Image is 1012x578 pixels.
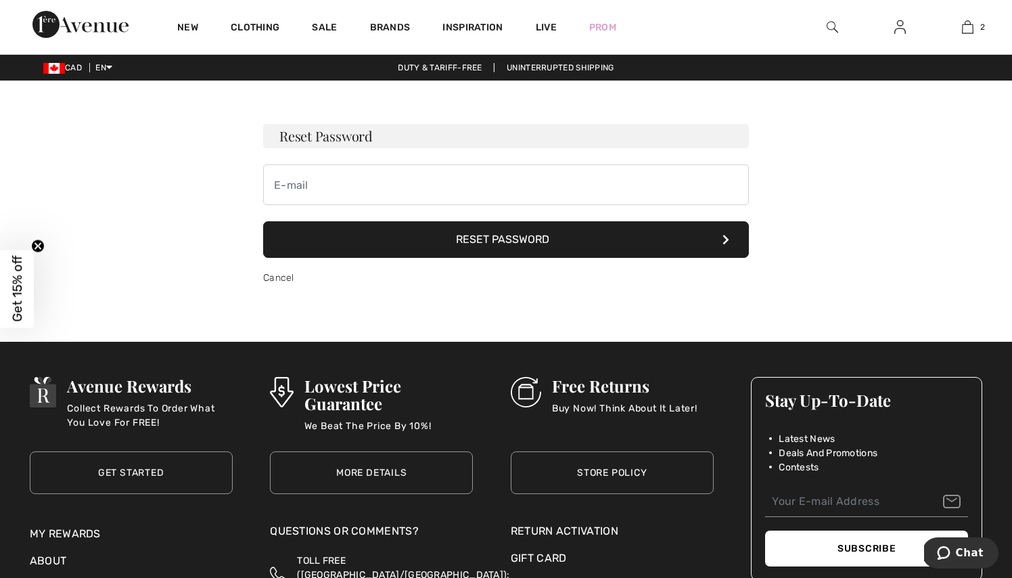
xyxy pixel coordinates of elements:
input: E-mail [263,164,749,205]
span: Deals And Promotions [779,446,877,460]
p: Collect Rewards To Order What You Love For FREE! [67,401,232,428]
img: My Info [894,19,906,35]
a: Prom [589,20,616,35]
h3: Free Returns [552,377,697,395]
a: Get Started [30,451,233,494]
a: Sale [312,22,337,36]
h3: Reset Password [263,124,749,148]
span: CAD [43,63,87,72]
a: Cancel [263,272,294,284]
a: Sign In [883,19,917,36]
a: Live [536,20,557,35]
span: Contests [779,460,819,474]
img: Free Returns [511,377,541,407]
img: My Bag [962,19,973,35]
a: Store Policy [511,451,714,494]
h3: Avenue Rewards [67,377,232,395]
p: Buy Now! Think About It Later! [552,401,697,428]
button: Subscribe [765,531,968,566]
span: EN [95,63,112,72]
span: Inspiration [442,22,503,36]
span: Latest News [779,432,835,446]
a: Clothing [231,22,279,36]
img: search the website [827,19,838,35]
a: Brands [370,22,411,36]
input: Your E-mail Address [765,487,968,517]
span: Get 15% off [9,256,25,322]
img: 1ère Avenue [32,11,129,38]
button: Close teaser [31,240,45,253]
a: More Details [270,451,473,494]
img: Canadian Dollar [43,63,65,74]
span: 2 [980,21,985,33]
button: Reset Password [263,221,749,258]
img: Avenue Rewards [30,377,57,407]
iframe: Opens a widget where you can chat to one of our agents [924,537,998,571]
div: Questions or Comments? [270,523,473,546]
a: Return Activation [511,523,714,539]
h3: Lowest Price Guarantee [304,377,474,412]
h3: Stay Up-To-Date [765,391,968,409]
a: 2 [934,19,1001,35]
a: My Rewards [30,527,101,540]
a: New [177,22,198,36]
div: About [30,553,233,576]
img: Lowest Price Guarantee [270,377,293,407]
p: We Beat The Price By 10%! [304,419,474,446]
a: Gift Card [511,550,714,566]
